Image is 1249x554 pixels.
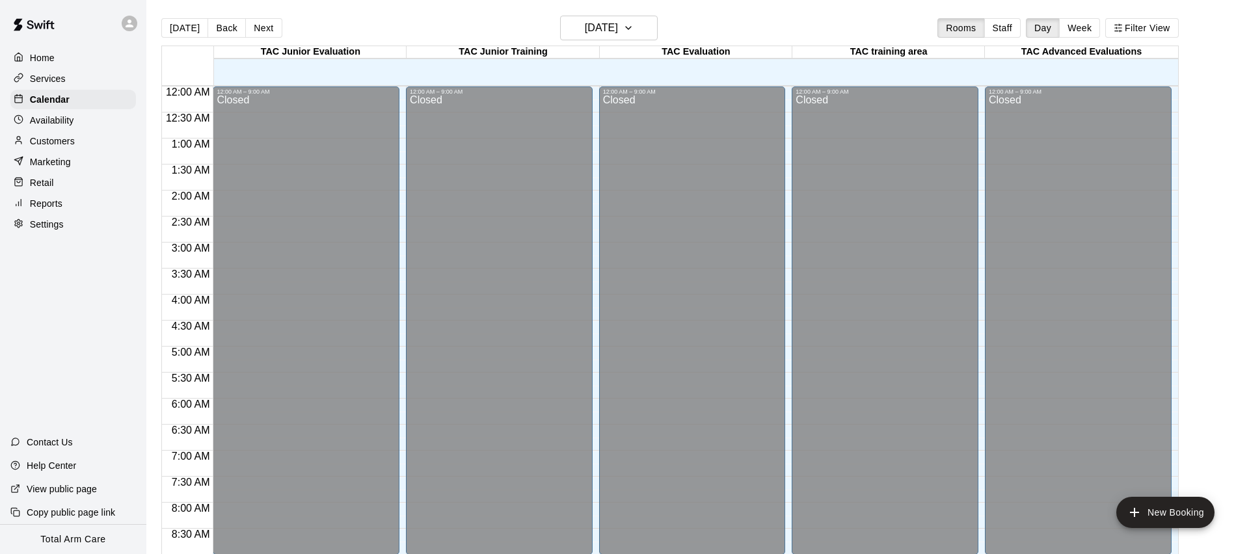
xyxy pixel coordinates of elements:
[168,477,213,488] span: 7:30 AM
[168,269,213,280] span: 3:30 AM
[30,114,74,127] p: Availability
[603,88,782,95] div: 12:00 AM – 9:00 AM
[163,86,213,98] span: 12:00 AM
[30,197,62,210] p: Reports
[217,88,396,95] div: 12:00 AM – 9:00 AM
[10,152,136,172] a: Marketing
[168,529,213,540] span: 8:30 AM
[30,51,55,64] p: Home
[937,18,984,38] button: Rooms
[560,16,658,40] button: [DATE]
[168,347,213,358] span: 5:00 AM
[245,18,282,38] button: Next
[1026,18,1060,38] button: Day
[27,482,97,495] p: View public page
[168,217,213,228] span: 2:30 AM
[168,451,213,462] span: 7:00 AM
[163,112,213,124] span: 12:30 AM
[208,18,246,38] button: Back
[168,373,213,384] span: 5:30 AM
[984,18,1021,38] button: Staff
[796,88,974,95] div: 12:00 AM – 9:00 AM
[30,93,70,106] p: Calendar
[10,111,136,130] a: Availability
[30,176,54,189] p: Retail
[168,503,213,514] span: 8:00 AM
[168,191,213,202] span: 2:00 AM
[10,48,136,68] a: Home
[168,321,213,332] span: 4:30 AM
[214,46,407,59] div: TAC Junior Evaluation
[10,131,136,151] a: Customers
[407,46,599,59] div: TAC Junior Training
[27,436,73,449] p: Contact Us
[585,19,618,37] h6: [DATE]
[168,165,213,176] span: 1:30 AM
[10,90,136,109] a: Calendar
[792,46,985,59] div: TAC training area
[168,138,213,150] span: 1:00 AM
[30,218,64,231] p: Settings
[27,506,115,519] p: Copy public page link
[168,399,213,410] span: 6:00 AM
[10,69,136,88] a: Services
[1116,497,1215,528] button: add
[985,46,1177,59] div: TAC Advanced Evaluations
[161,18,208,38] button: [DATE]
[27,459,76,472] p: Help Center
[30,155,71,168] p: Marketing
[168,243,213,254] span: 3:00 AM
[168,295,213,306] span: 4:00 AM
[10,194,136,213] a: Reports
[989,88,1168,95] div: 12:00 AM – 9:00 AM
[1059,18,1100,38] button: Week
[168,425,213,436] span: 6:30 AM
[30,72,66,85] p: Services
[30,135,75,148] p: Customers
[40,533,105,546] p: Total Arm Care
[1105,18,1178,38] button: Filter View
[410,88,589,95] div: 12:00 AM – 9:00 AM
[600,46,792,59] div: TAC Evaluation
[10,173,136,192] a: Retail
[10,215,136,234] a: Settings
